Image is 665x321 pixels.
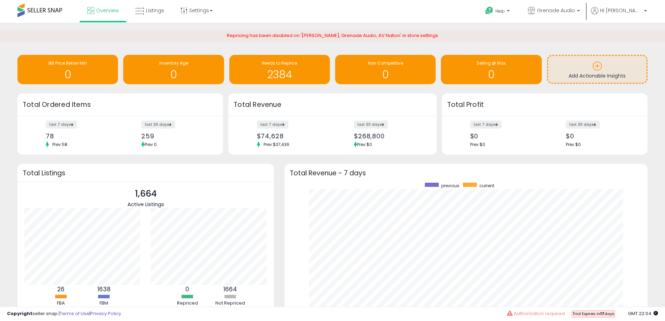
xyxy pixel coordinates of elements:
span: Non Competitive [368,60,403,66]
a: Add Actionable Insights [548,56,646,83]
span: Prev: $0 [566,141,581,147]
label: last 30 days [566,121,600,129]
span: Prev: $0 [470,141,485,147]
label: last 7 days [257,121,288,129]
i: Get Help [485,6,494,15]
div: $0 [566,132,635,140]
div: seller snap | | [7,311,121,317]
h3: Total Listings [23,170,269,176]
h3: Total Profit [447,100,642,110]
a: Hi [PERSON_NAME] [591,7,647,23]
div: $0 [470,132,540,140]
h3: Total Revenue [234,100,431,110]
h1: 0 [444,69,538,80]
strong: Copyright [7,310,32,317]
div: Repriced [167,300,208,307]
span: Prev: 58 [49,141,71,147]
h1: 2384 [233,69,326,80]
label: last 30 days [141,121,175,129]
p: 1,664 [127,187,164,200]
span: previous [441,183,459,189]
a: BB Price Below Min 0 [17,55,118,84]
b: 1638 [97,285,111,293]
div: Not Repriced [209,300,251,307]
div: $74,628 [257,132,327,140]
span: Inventory Age [159,60,188,66]
span: 2025-08-13 22:04 GMT [628,310,658,317]
span: Prev: $0 [357,141,372,147]
h1: 0 [127,69,220,80]
span: Authorization required [514,310,565,317]
span: Active Listings [127,200,164,208]
span: Prev: $37,436 [260,141,293,147]
span: Listings [146,7,164,14]
span: current [479,183,494,189]
span: Overview [96,7,119,14]
div: 259 [141,132,211,140]
a: Non Competitive 0 [335,55,436,84]
span: Add Actionable Insights [569,72,626,79]
a: Inventory Age 0 [123,55,224,84]
a: Selling @ Max 0 [441,55,541,84]
span: Help [495,8,505,14]
div: 78 [46,132,115,140]
span: Prev: 0 [145,141,157,147]
span: Repricing has been disabled on '[PERSON_NAME], Grenade Audio, AV Nation' in store settings [227,32,438,39]
label: last 7 days [46,121,77,129]
a: Privacy Policy [90,310,121,317]
label: last 30 days [354,121,388,129]
a: Help [480,1,517,23]
span: Hi [PERSON_NAME] [600,7,642,14]
h1: 0 [21,69,114,80]
div: FBM [83,300,125,307]
b: 1664 [223,285,237,293]
h3: Total Ordered Items [23,100,218,110]
label: last 7 days [470,121,502,129]
div: $268,800 [354,132,424,140]
span: BB Price Below Min [49,60,87,66]
a: Terms of Use [60,310,89,317]
h1: 0 [339,69,432,80]
b: 26 [57,285,65,293]
span: Grenade Audio [537,7,575,14]
div: FBA [40,300,82,307]
span: Trial Expires in days [572,311,614,316]
h3: Total Revenue - 7 days [290,170,642,176]
a: Needs to Reprice 2384 [229,55,330,84]
span: Selling @ Max [476,60,506,66]
b: 0 [185,285,189,293]
span: Needs to Reprice [262,60,297,66]
b: 17 [600,311,604,316]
